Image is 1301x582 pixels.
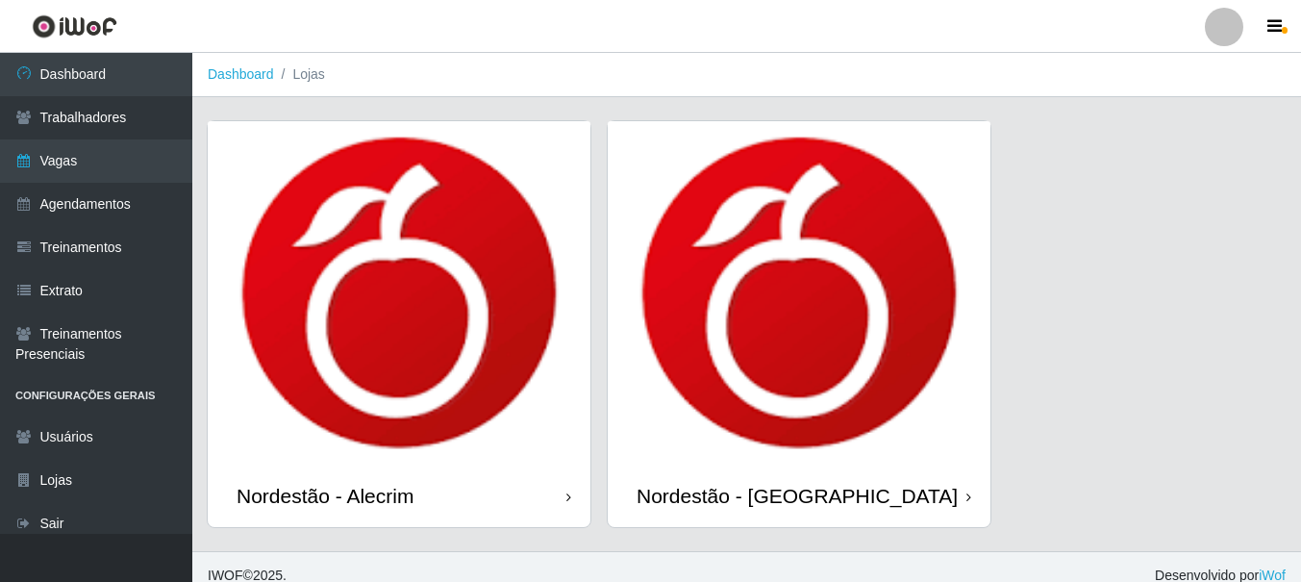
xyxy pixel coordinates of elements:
[637,484,958,508] div: Nordestão - [GEOGRAPHIC_DATA]
[208,121,590,465] img: cardImg
[237,484,413,508] div: Nordestão - Alecrim
[192,53,1301,97] nav: breadcrumb
[32,14,117,38] img: CoreUI Logo
[608,121,990,527] a: Nordestão - [GEOGRAPHIC_DATA]
[608,121,990,465] img: cardImg
[208,66,274,82] a: Dashboard
[208,121,590,527] a: Nordestão - Alecrim
[274,64,325,85] li: Lojas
